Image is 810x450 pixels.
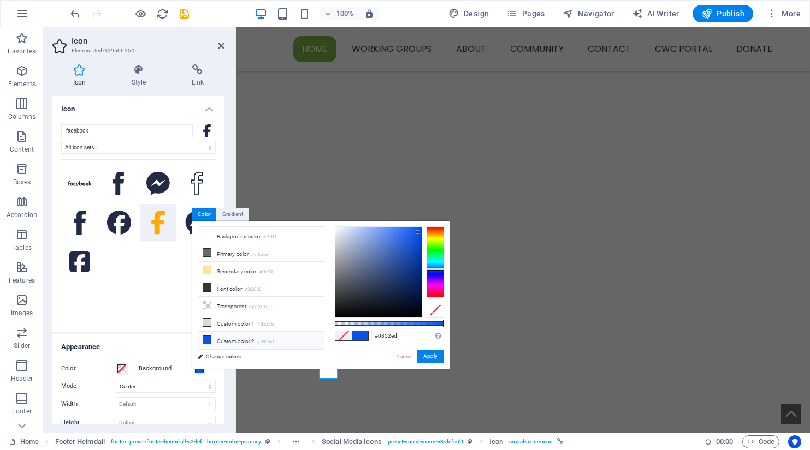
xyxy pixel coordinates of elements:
button: Usercentrics [788,435,801,448]
h4: Appearance [52,334,224,353]
h4: Icon [52,96,224,116]
i: Reload page [156,8,169,20]
p: Accordion [7,211,37,219]
small: #0852ed [257,338,274,346]
nav: breadcrumb [55,435,563,448]
p: Tables [12,243,32,252]
p: Columns [8,112,36,121]
li: Primary color [198,244,324,262]
a: Change colors [192,350,319,363]
small: #ffe39b [259,268,275,276]
span: : [724,437,725,446]
span: 00 00 [716,435,733,448]
span: Pages [506,8,545,19]
label: Width [61,401,116,407]
li: Custom color 1 [198,314,324,332]
a: Click to cancel selection. Double-click to open Pages [9,435,39,448]
span: Design [448,8,489,19]
button: Social Facebook Messenger (IcoFont) [140,165,177,202]
button: 100% [320,7,358,20]
div: Gradient [217,208,249,221]
p: Footer [12,407,32,416]
p: Elements [8,80,36,88]
p: Content [10,145,34,154]
label: Mode [61,380,116,393]
p: Favorites [8,47,36,56]
span: No Color Selected [335,331,352,340]
span: Code [747,435,774,448]
button: Facebook F (FontAwesome Brands) [140,204,177,241]
button: undo [68,7,81,20]
div: Facebook F (FontAwesome Brands) [198,124,216,137]
a: Cancel [395,352,414,361]
button: Square Facebook (FontAwesome Brands) [61,243,98,280]
span: More [766,8,801,19]
li: Secondary color [198,262,324,279]
button: Click here to leave preview mode and continue editing [134,7,147,20]
i: This element is a customizable preset [468,439,472,445]
small: rgba(0,0,0,.0) [249,303,275,311]
li: Custom color 2 [198,332,324,349]
label: Color [61,362,116,375]
h6: 100% [336,7,353,20]
button: Publish [693,5,753,22]
span: Navigator [563,8,614,19]
small: #dbdbdb [257,321,274,328]
button: Navigator [558,5,619,22]
span: Publish [701,8,744,19]
small: #ffffff [263,233,276,241]
button: Pages [502,5,549,22]
span: Click to select. Double-click to edit [489,435,503,448]
small: #646a6e [251,251,268,259]
p: Features [9,276,35,285]
button: Design [444,5,494,22]
span: . footer .preset-footer-heimdall-v2-left .border-color-primary [109,435,261,448]
button: save [178,7,191,20]
input: Search icons (square, star half, etc.) [61,124,193,137]
p: Header [11,374,33,383]
i: This element is a customizable preset [265,439,270,445]
label: Background [139,362,193,375]
i: Undo: Change icon (Ctrl+Z) [69,8,81,20]
span: Click to select. Double-click to edit [55,435,105,448]
button: Code [742,435,779,448]
div: Design (Ctrl+Alt+Y) [444,5,494,22]
i: This element is linked [557,439,563,445]
span: . preset-social-icons-v3-default [386,435,463,448]
p: Slider [14,341,31,350]
button: Ion Social Facebook Outline (Ionicons) [179,165,216,202]
button: Social Facebook (IcoFont) [100,165,138,202]
i: On resize automatically adjust zoom level to fit chosen device. [364,9,374,19]
span: . social-icons-icon [507,435,553,448]
h2: Icon [72,36,224,46]
div: Color [192,208,217,221]
label: Height [61,419,116,425]
span: #0852ed [352,331,368,340]
button: Facebook Messenger (FontAwesome Brands) [179,204,216,241]
h4: Style [111,64,171,87]
button: Ion Social Facebook (Ionicons) [61,204,98,241]
button: Brand Facebook (IcoFont) [61,165,98,202]
button: Apply [417,350,444,363]
li: Font color [198,279,324,297]
button: AI Writer [628,5,684,22]
p: Images [11,309,33,317]
h4: Icon [52,64,111,87]
li: Background color [198,227,324,244]
span: Click to select. Double-click to edit [322,435,382,448]
button: More [762,5,805,22]
h6: Session time [705,435,734,448]
h3: Element #ed-129506954 [72,46,203,56]
span: AI Writer [632,8,679,19]
div: Clear Color Selection [427,303,444,318]
small: #363636 [245,286,261,293]
button: reload [156,7,169,20]
li: Transparent [198,297,324,314]
button: Facebook (FontAwesome Brands) [100,204,138,241]
i: Save (Ctrl+S) [178,8,191,20]
h4: Link [171,64,224,87]
p: Boxes [13,178,31,187]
